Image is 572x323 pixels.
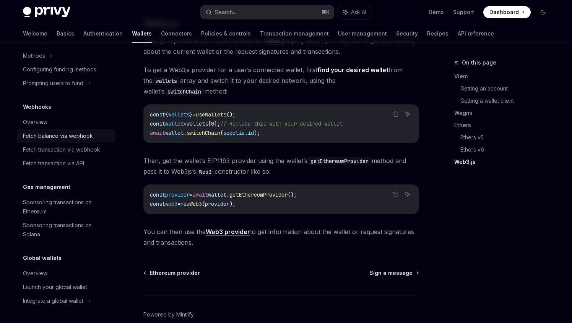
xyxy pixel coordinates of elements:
[17,129,115,143] a: Fetch balance via webhook
[460,131,555,144] a: Ethers v5
[229,191,288,198] span: getEthereumProvider
[190,200,202,207] span: Web3
[143,311,194,318] a: Powered by Mintlify
[57,24,74,43] a: Basics
[23,102,51,111] h5: Webhooks
[429,8,444,16] a: Demo
[454,119,555,131] a: Ethers
[454,70,555,82] a: Viem
[23,7,70,18] img: dark logo
[143,65,419,97] span: To get a Web3js provider for a user’s connected wallet, first from the array and switch it to you...
[223,129,245,136] span: sepolia
[307,157,372,165] code: getEthereumProvider
[150,200,165,207] span: const
[23,118,47,127] div: Overview
[23,296,83,305] div: Integrate a global wallet
[150,129,165,136] span: await
[165,200,177,207] span: web3
[23,254,62,263] h5: Global wallets
[17,143,115,157] a: Fetch transaction via webhook
[202,200,205,207] span: (
[190,191,193,198] span: =
[489,8,519,16] span: Dashboard
[196,111,226,118] span: useWallets
[23,65,96,74] div: Configuring funding methods
[193,191,208,198] span: await
[220,120,343,127] span: // Replace this with your desired wallet
[214,120,220,127] span: ];
[165,111,168,118] span: {
[153,77,180,85] code: wallets
[187,120,208,127] span: wallets
[215,8,236,17] div: Search...
[390,109,400,119] button: Copy the contents from the code block
[17,157,115,170] a: Fetch transaction via API
[17,280,115,294] a: Launch your global wallet
[17,195,115,218] a: Sponsoring transactions on Ethereum
[23,24,47,43] a: Welcome
[143,36,419,57] span: Web3.js represents connected wallets as a object, which you can use to get information about the ...
[17,115,115,129] a: Overview
[23,269,47,278] div: Overview
[164,87,204,96] code: switchChain
[454,156,555,168] a: Web3.js
[248,129,254,136] span: id
[144,269,200,277] a: Ethereum provider
[23,221,110,239] div: Sponsoring transactions on Solana
[226,111,236,118] span: ();
[23,79,83,88] div: Prompting users to fund
[245,129,248,136] span: .
[462,58,496,67] span: On this page
[254,129,260,136] span: );
[17,266,115,280] a: Overview
[150,269,200,277] span: Ethereum provider
[168,111,190,118] span: wallets
[23,51,45,60] div: Methods
[132,24,152,43] a: Wallets
[537,6,549,18] button: Toggle dark mode
[206,228,250,236] a: Web3 provider
[184,129,187,136] span: .
[427,24,448,43] a: Recipes
[288,191,297,198] span: ();
[260,24,329,43] a: Transaction management
[369,269,418,277] a: Sign a message
[226,191,229,198] span: .
[317,66,388,74] a: find your desired wallet
[208,191,226,198] span: wallet
[322,9,330,15] span: ⌘ K
[390,189,400,199] button: Copy the contents from the code block
[338,5,372,19] button: Ask AI
[165,191,190,198] span: provider
[453,8,474,16] a: Support
[208,120,211,127] span: [
[460,144,555,156] a: Ethers v6
[454,107,555,119] a: Wagmi
[143,226,419,248] span: You can then use the to get information about the wallet or request signatures and transactions.
[23,131,93,141] div: Fetch balance via webhook
[17,218,115,241] a: Sponsoring transactions on Solana
[23,182,70,192] h5: Gas management
[150,120,165,127] span: const
[211,120,214,127] span: 0
[17,63,115,76] a: Configuring funding methods
[201,24,251,43] a: Policies & controls
[177,200,180,207] span: =
[369,269,413,277] span: Sign a message
[150,191,165,198] span: const
[193,111,196,118] span: =
[165,129,184,136] span: wallet
[460,82,555,95] a: Getting an account
[180,200,190,207] span: new
[458,24,494,43] a: API reference
[200,5,334,19] button: Search...⌘K
[23,283,87,292] div: Launch your global wallet
[150,111,165,118] span: const
[190,111,193,118] span: }
[143,155,419,177] span: Then, get the wallet’s EIP1193 provider using the wallet’s method and pass it to Web3js’s constru...
[187,129,220,136] span: switchChain
[161,24,192,43] a: Connectors
[83,24,123,43] a: Authentication
[165,120,184,127] span: wallet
